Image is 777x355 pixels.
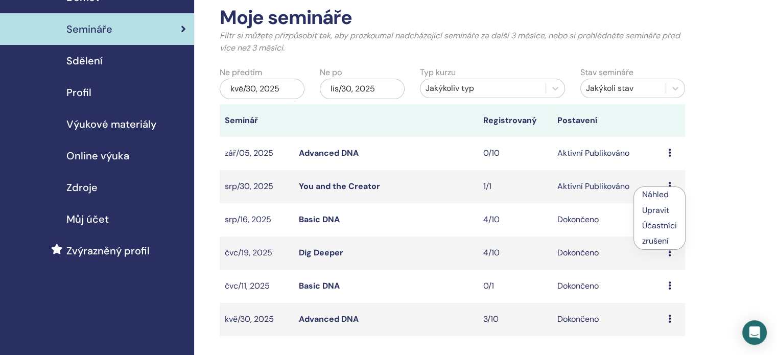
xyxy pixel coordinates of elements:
p: zrušení [642,235,677,247]
th: Postavení [552,104,663,137]
td: 0/1 [478,270,552,303]
span: Sdělení [66,53,103,68]
td: Aktivní Publikováno [552,170,663,203]
td: srp/30, 2025 [220,170,294,203]
td: 1/1 [478,170,552,203]
label: Typ kurzu [420,66,456,79]
td: Dokončeno [552,203,663,236]
a: Advanced DNA [299,314,359,324]
span: Zdroje [66,180,98,195]
td: 0/10 [478,137,552,170]
td: zář/05, 2025 [220,137,294,170]
td: 4/10 [478,236,552,270]
a: Náhled [642,189,669,200]
span: Online výuka [66,148,129,163]
td: srp/16, 2025 [220,203,294,236]
td: čvc/11, 2025 [220,270,294,303]
th: Registrovaný [478,104,552,137]
label: Stav semináře [580,66,633,79]
span: Semináře [66,21,112,37]
td: Aktivní Publikováno [552,137,663,170]
div: Open Intercom Messenger [742,320,767,345]
div: kvě/30, 2025 [220,79,304,99]
label: Ne předtím [220,66,262,79]
label: Ne po [320,66,342,79]
span: Profil [66,85,91,100]
a: Basic DNA [299,214,340,225]
td: Dokončeno [552,303,663,336]
a: Dig Deeper [299,247,343,258]
div: Jakýkoli stav [586,82,661,94]
th: Seminář [220,104,294,137]
h2: Moje semináře [220,6,685,30]
div: lis/30, 2025 [320,79,405,99]
a: Advanced DNA [299,148,359,158]
span: Výukové materiály [66,116,156,132]
a: Účastníci [642,220,677,231]
a: Upravit [642,205,669,216]
td: 3/10 [478,303,552,336]
td: 4/10 [478,203,552,236]
td: Dokončeno [552,270,663,303]
p: Filtr si můžete přizpůsobit tak, aby prozkoumal nadcházející semináře za další 3 měsíce, nebo si ... [220,30,685,54]
td: kvě/30, 2025 [220,303,294,336]
span: Můj účet [66,211,109,227]
span: Zvýrazněný profil [66,243,150,258]
td: Dokončeno [552,236,663,270]
td: čvc/19, 2025 [220,236,294,270]
a: You and the Creator [299,181,380,192]
a: Basic DNA [299,280,340,291]
div: Jakýkoliv typ [426,82,540,94]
